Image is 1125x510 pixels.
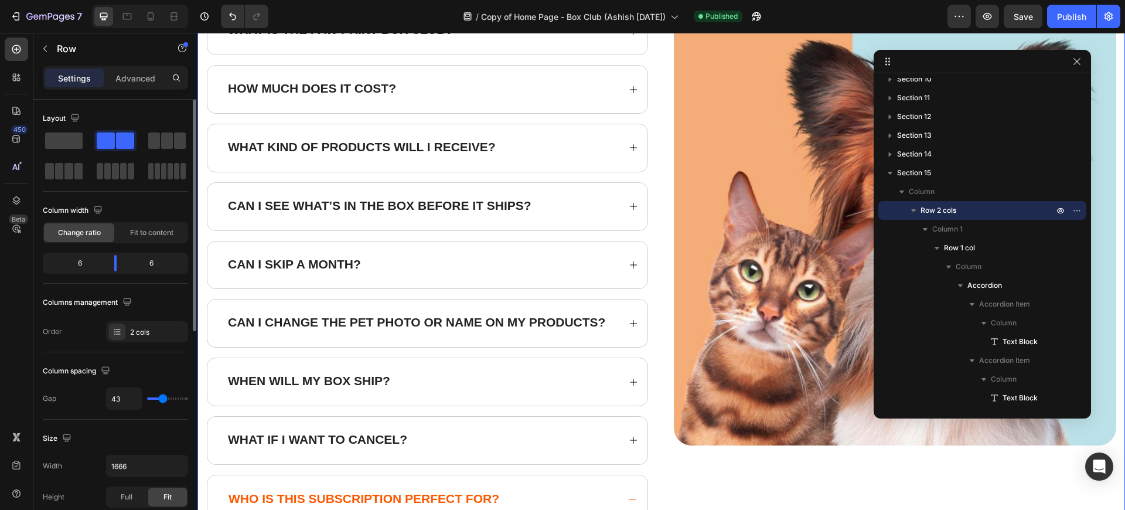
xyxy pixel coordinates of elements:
div: Undo/Redo [221,5,268,28]
span: Row 2 cols [921,205,956,216]
span: Fit to content [130,227,173,238]
span: Save [1014,12,1033,22]
span: Column 1 [932,223,963,235]
span: Section 11 [897,92,930,104]
span: Column [991,317,1017,329]
span: Column [909,186,935,198]
div: Beta [9,215,28,224]
div: 6 [45,255,105,271]
span: Accordion Item [979,355,1030,366]
span: Fit [163,492,172,502]
div: 6 [126,255,186,271]
span: Copy of Home Page - Box Club (Ashish [DATE]) [481,11,666,23]
span: Text Block [1003,336,1038,348]
span: Section 10 [897,73,932,85]
div: Height [43,492,64,502]
div: Column spacing [43,363,112,379]
button: Save [1004,5,1042,28]
div: Gap [43,393,56,404]
span: Section 13 [897,130,932,141]
input: Auto [107,455,187,477]
iframe: Design area [197,33,1125,510]
p: Settings [58,72,91,84]
div: 450 [11,125,28,134]
span: Text Block [1003,392,1038,404]
p: Advanced [115,72,155,84]
span: Full [121,492,132,502]
span: Change ratio [58,227,101,238]
span: Column [991,373,1017,385]
input: Auto [107,388,142,409]
button: Publish [1047,5,1096,28]
div: 2 cols [130,327,185,338]
div: Publish [1057,11,1086,23]
span: Row 1 col [944,242,975,254]
div: Order [43,327,62,337]
span: Accordion Item [979,298,1030,310]
div: Column width [43,203,105,219]
div: Open Intercom Messenger [1085,453,1113,481]
span: Section 12 [897,111,931,123]
span: Published [705,11,738,22]
p: Row [57,42,156,56]
span: Accordion [967,280,1002,291]
div: Layout [43,111,82,127]
div: Columns management [43,295,134,311]
button: 7 [5,5,87,28]
div: Size [43,431,74,447]
div: Width [43,461,62,471]
span: Section 14 [897,148,932,160]
span: Column [956,261,981,273]
span: Section 15 [897,167,931,179]
span: / [476,11,479,23]
p: 7 [77,9,82,23]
